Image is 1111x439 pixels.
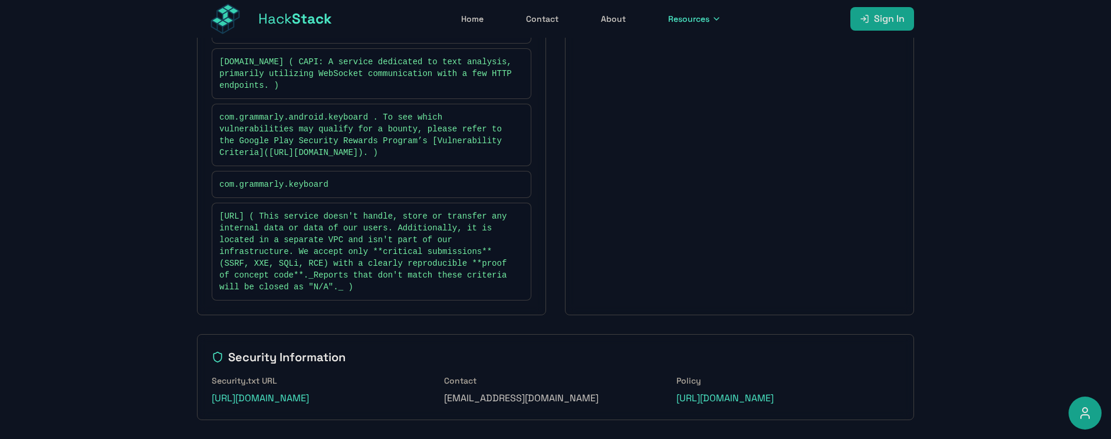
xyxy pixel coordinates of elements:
[676,392,774,404] a: [URL][DOMAIN_NAME]
[219,179,328,190] span: com.grammarly.keyboard
[219,56,512,91] span: [DOMAIN_NAME] ( CAPI: A service dedicated to text analysis, primarily utilizing WebSocket communi...
[212,392,309,404] a: [URL][DOMAIN_NAME]
[444,375,667,387] h3: Contact
[444,391,667,405] p: [EMAIL_ADDRESS][DOMAIN_NAME]
[850,7,914,31] a: Sign In
[212,375,435,387] h3: Security.txt URL
[454,8,491,29] a: Home
[212,349,899,365] h2: Security Information
[661,8,728,29] button: Resources
[219,111,512,159] span: com.grammarly.android.keyboard . To see which vulnerabilities may qualify for a bounty, please re...
[519,8,566,29] a: Contact
[1069,397,1102,430] button: Accessibility Options
[594,8,633,29] a: About
[292,9,332,28] span: Stack
[258,9,332,28] span: Hack
[668,13,709,25] span: Resources
[219,210,512,293] span: [URL] ( This service doesn't handle, store or transfer any internal data or data of our users. Ad...
[676,375,899,387] h3: Policy
[874,12,905,26] span: Sign In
